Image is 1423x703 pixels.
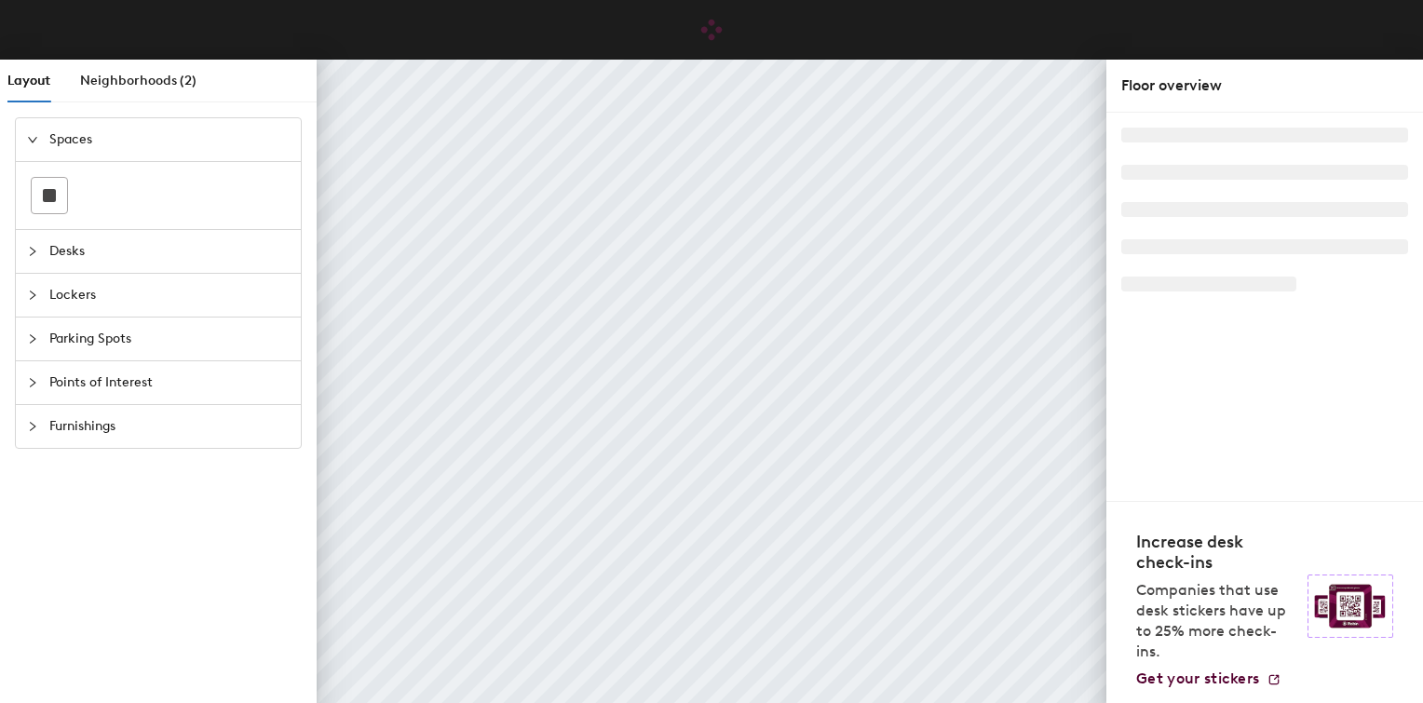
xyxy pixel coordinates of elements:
span: Layout [7,73,50,88]
a: Get your stickers [1136,669,1281,688]
span: collapsed [27,290,38,301]
span: collapsed [27,333,38,345]
span: collapsed [27,377,38,388]
span: Desks [49,230,290,273]
span: Points of Interest [49,361,290,404]
h4: Increase desk check-ins [1136,532,1296,573]
span: collapsed [27,421,38,432]
div: Floor overview [1121,74,1408,97]
span: Spaces [49,118,290,161]
p: Companies that use desk stickers have up to 25% more check-ins. [1136,580,1296,662]
span: Parking Spots [49,318,290,360]
span: expanded [27,134,38,145]
span: collapsed [27,246,38,257]
span: Neighborhoods (2) [80,73,197,88]
span: Furnishings [49,405,290,448]
span: Lockers [49,274,290,317]
img: Sticker logo [1308,575,1393,638]
span: Get your stickers [1136,669,1259,687]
